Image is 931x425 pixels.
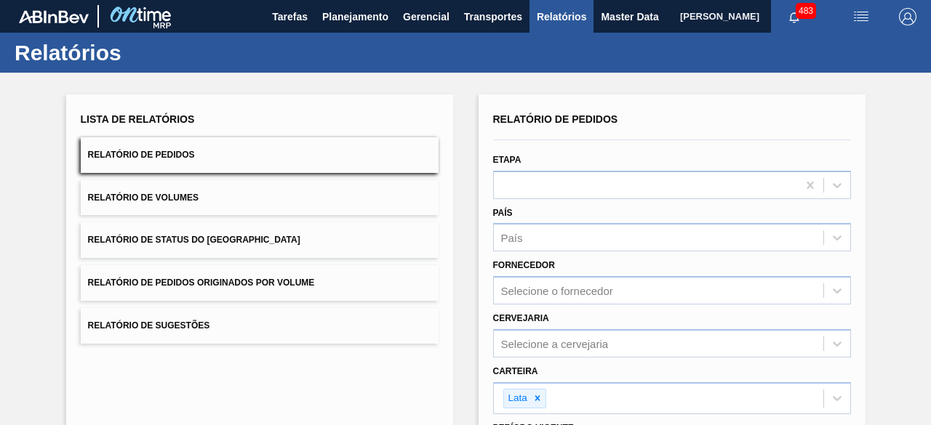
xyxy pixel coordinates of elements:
[88,193,199,203] span: Relatório de Volumes
[501,337,609,349] div: Selecione a cervejaria
[81,180,439,216] button: Relatório de Volumes
[501,232,523,244] div: País
[493,113,618,125] span: Relatório de Pedidos
[493,155,522,165] label: Etapa
[464,8,522,25] span: Transportes
[504,389,530,408] div: Lata
[796,3,816,19] span: 483
[899,8,916,25] img: Logout
[322,8,388,25] span: Planejamento
[19,10,89,23] img: TNhmsLtSVTkK8tSr43FrP2fwEKptu5GPRR3wAAAABJRU5ErkJggg==
[88,235,300,245] span: Relatório de Status do [GEOGRAPHIC_DATA]
[493,208,513,218] label: País
[81,308,439,344] button: Relatório de Sugestões
[88,320,210,331] span: Relatório de Sugestões
[15,44,273,61] h1: Relatórios
[493,260,555,270] label: Fornecedor
[537,8,586,25] span: Relatórios
[493,313,549,323] label: Cervejaria
[501,285,613,297] div: Selecione o fornecedor
[88,278,315,288] span: Relatório de Pedidos Originados por Volume
[771,7,818,27] button: Notificações
[852,8,870,25] img: userActions
[88,150,195,160] span: Relatório de Pedidos
[81,265,439,301] button: Relatório de Pedidos Originados por Volume
[81,222,439,258] button: Relatório de Status do [GEOGRAPHIC_DATA]
[493,366,538,376] label: Carteira
[403,8,449,25] span: Gerencial
[272,8,308,25] span: Tarefas
[81,113,195,125] span: Lista de Relatórios
[81,137,439,173] button: Relatório de Pedidos
[601,8,658,25] span: Master Data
